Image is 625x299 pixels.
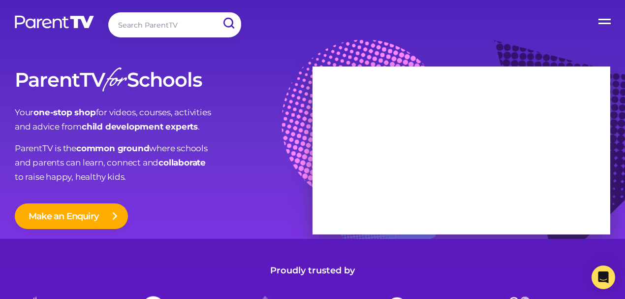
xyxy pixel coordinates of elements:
[15,203,128,229] button: Make an Enquiry
[15,264,610,278] h4: Proudly trusted by
[15,69,312,91] h1: ParentTV Schools
[216,12,241,34] input: Submit
[105,61,125,103] em: for
[108,12,241,37] input: Search ParentTV
[15,105,312,134] p: Your for videos, courses, activities and advice from .
[592,266,615,289] div: Open Intercom Messenger
[33,107,95,117] strong: one-stop shop
[14,15,95,29] img: parenttv-logo-white.4c85aaf.svg
[158,158,206,167] strong: collaborate
[82,122,198,132] strong: child development experts
[76,143,149,153] strong: common ground
[15,141,312,184] p: ParentTV is the where schools and parents can learn, connect and to raise happy, healthy kids.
